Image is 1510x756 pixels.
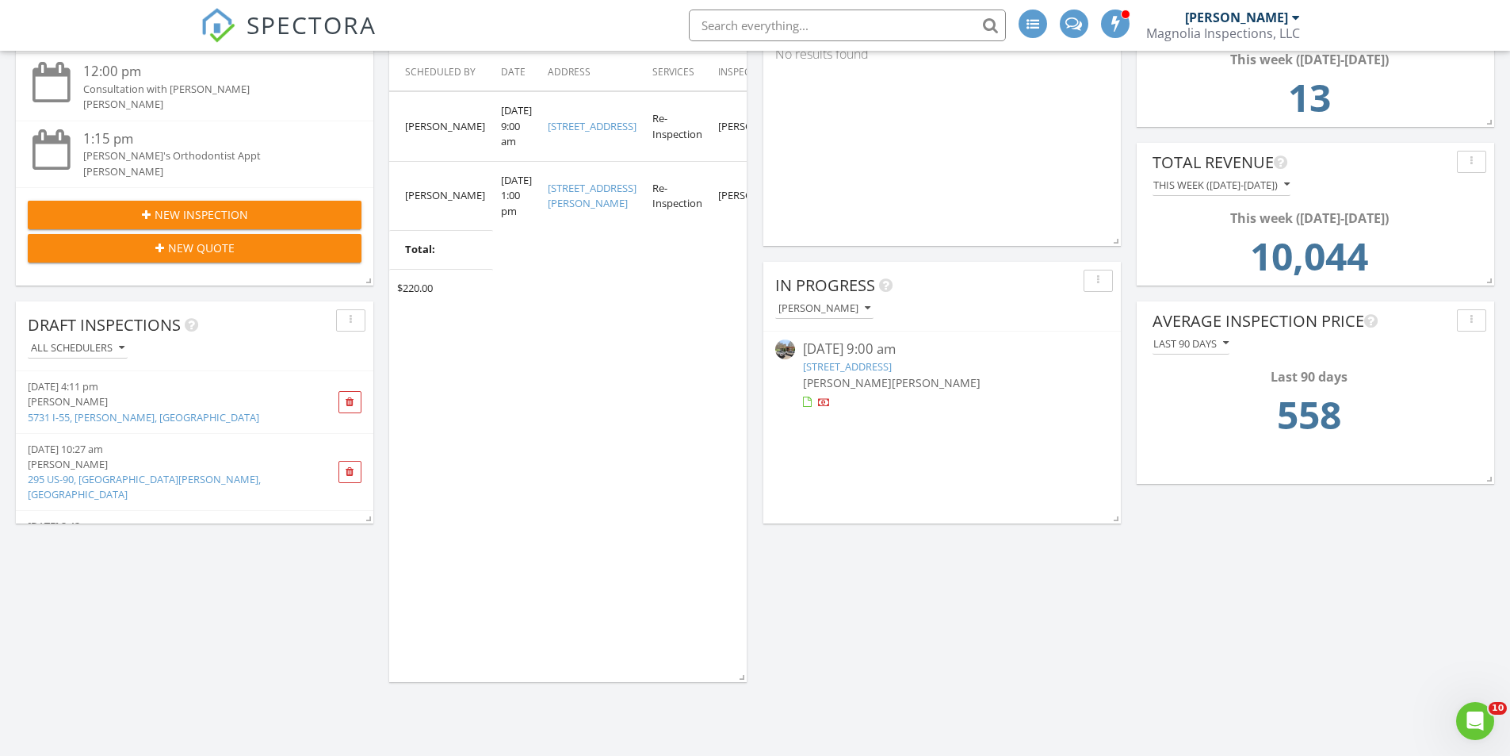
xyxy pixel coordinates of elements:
a: [DATE] 10:27 am [PERSON_NAME] 295 US-90, [GEOGRAPHIC_DATA][PERSON_NAME], [GEOGRAPHIC_DATA] [28,442,306,503]
a: SPECTORA [201,21,377,55]
td: 10044.0 [1157,228,1461,294]
div: This week ([DATE]-[DATE]) [1157,50,1461,69]
td: [PERSON_NAME] [710,91,806,161]
div: Consultation with [PERSON_NAME] [83,82,334,97]
button: [PERSON_NAME] [775,298,874,320]
th: Date [493,54,540,91]
a: [DATE] 9:00 am [STREET_ADDRESS] [PERSON_NAME][PERSON_NAME] [775,340,1109,410]
a: 295 US-90, [GEOGRAPHIC_DATA][PERSON_NAME], [GEOGRAPHIC_DATA] [28,472,261,501]
div: Total Revenue [1153,151,1451,175]
div: This week ([DATE]-[DATE]) [1157,209,1461,228]
div: [PERSON_NAME] [28,394,306,409]
button: Last 90 days [1153,333,1229,355]
div: [PERSON_NAME] [778,303,870,314]
div: No results found [763,33,1121,75]
span: New Inspection [155,206,248,223]
img: The Best Home Inspection Software - Spectora [201,8,235,43]
div: [PERSON_NAME] [83,97,334,112]
div: This week ([DATE]-[DATE]) [1153,179,1290,190]
td: [PERSON_NAME] [389,161,493,230]
th: Scheduled By [389,54,493,91]
div: [DATE] 2:42 pm [28,519,306,534]
button: New Inspection [28,201,361,229]
td: 13 [1157,69,1461,136]
div: All schedulers [31,343,124,354]
button: All schedulers [28,338,128,359]
div: [DATE] 10:27 am [28,442,306,457]
iframe: Intercom live chat [1456,702,1494,740]
div: 12:00 pm [83,62,334,82]
div: Average Inspection Price [1153,309,1451,333]
img: streetview [775,340,795,359]
a: [DATE] 2:42 pm [PERSON_NAME] [STREET_ADDRESS][PERSON_NAME][PERSON_NAME] [28,519,306,565]
div: Last 90 days [1157,367,1461,386]
div: [PERSON_NAME]'s Orthodontist Appt [83,148,334,163]
td: [PERSON_NAME] [389,91,493,161]
span: New Quote [168,240,235,256]
div: Magnolia Inspections, LLC [1146,25,1300,41]
a: [STREET_ADDRESS] [803,359,892,374]
td: Re-Inspection [644,91,710,161]
b: Total: [405,242,435,258]
td: $220.00 [389,269,493,308]
a: [DATE] 4:11 pm [PERSON_NAME] 5731 I-55, [PERSON_NAME], [GEOGRAPHIC_DATA] [28,379,306,425]
a: [STREET_ADDRESS][PERSON_NAME] [548,181,636,211]
div: Last 90 days [1153,338,1229,349]
button: This week ([DATE]-[DATE]) [1153,175,1290,196]
a: 5731 I-55, [PERSON_NAME], [GEOGRAPHIC_DATA] [28,410,259,424]
td: 557.76 [1157,386,1461,453]
span: 10 [1489,702,1507,715]
div: [DATE] 4:11 pm [28,379,306,394]
div: 1:15 pm [83,129,334,149]
button: New Quote [28,234,361,263]
td: [DATE] 9:00 am [493,91,540,161]
span: In Progress [775,274,875,296]
div: [PERSON_NAME] [83,164,334,179]
div: [PERSON_NAME] [1185,10,1288,25]
td: Re-Inspection [644,161,710,230]
td: [DATE] 1:00 pm [493,161,540,230]
span: SPECTORA [247,8,377,41]
input: Search everything... [689,10,1006,41]
th: Services [644,54,710,91]
span: [PERSON_NAME] [803,375,892,390]
span: Draft Inspections [28,314,181,336]
a: [STREET_ADDRESS] [548,119,636,133]
span: [PERSON_NAME] [892,375,981,390]
th: Inspector [710,54,806,91]
td: [PERSON_NAME] [710,161,806,230]
th: Address [540,54,644,91]
div: [DATE] 9:00 am [803,340,1081,359]
div: [PERSON_NAME] [28,457,306,472]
